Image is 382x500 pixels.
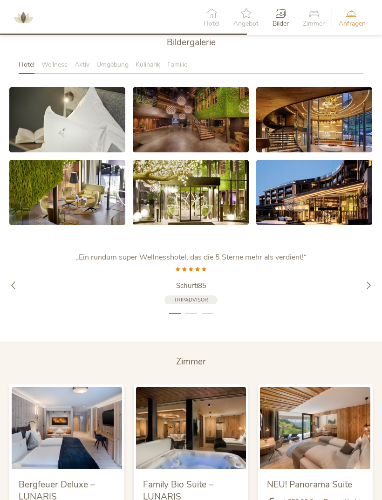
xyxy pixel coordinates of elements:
[233,21,259,27] span: Angebot
[41,60,68,69] span: Wellness
[167,36,216,48] span: Bildergalerie
[204,21,219,27] span: Hotel
[9,4,37,32] img: AMONTI & LUNARIS Wellnessresort
[167,60,187,69] span: Familie
[9,14,37,21] a: AMONTI & LUNARIS Wellnessresort
[136,60,160,69] span: Kulinarik
[96,60,129,69] span: Umgebung
[136,387,246,469] img: Family Bio Suite – LUNARIS
[303,21,325,27] span: Zimmer
[339,21,366,27] span: Anfragen
[176,356,206,368] span: Zimmer
[12,387,122,469] img: Bergfeuer Deluxe – LUNARIS
[260,387,370,469] img: NEU! Panorama Suite
[174,296,208,303] span: TripAdvisor
[19,60,34,69] span: Hotel
[75,60,89,69] span: Aktiv
[273,21,289,27] span: Bilder
[76,252,307,262] span: „Ein rundum super Wellnesshotel, das die 5 Sterne mehr als verdient!“
[267,479,352,491] span: NEU! Panorama Suite
[164,295,218,304] a: TripAdvisor
[75,281,307,291] a: Schurti85
[176,281,206,290] span: Schurti85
